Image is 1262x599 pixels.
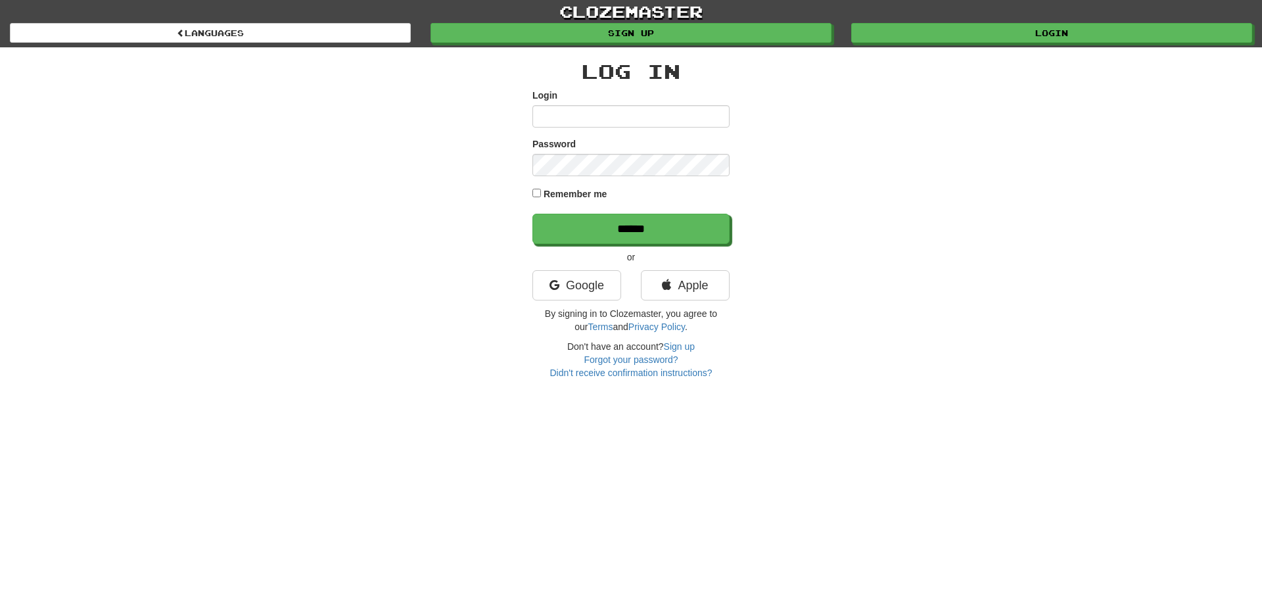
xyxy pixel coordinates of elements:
a: Privacy Policy [628,322,685,332]
a: Login [851,23,1252,43]
p: or [532,251,730,264]
p: By signing in to Clozemaster, you agree to our and . [532,307,730,333]
a: Terms [588,322,613,332]
div: Don't have an account? [532,340,730,379]
a: Languages [10,23,411,43]
label: Remember me [544,187,607,201]
h2: Log In [532,60,730,82]
a: Didn't receive confirmation instructions? [549,368,712,378]
a: Forgot your password? [584,354,678,365]
a: Google [532,270,621,300]
a: Sign up [431,23,831,43]
label: Password [532,137,576,151]
a: Sign up [664,341,695,352]
a: Apple [641,270,730,300]
label: Login [532,89,557,102]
